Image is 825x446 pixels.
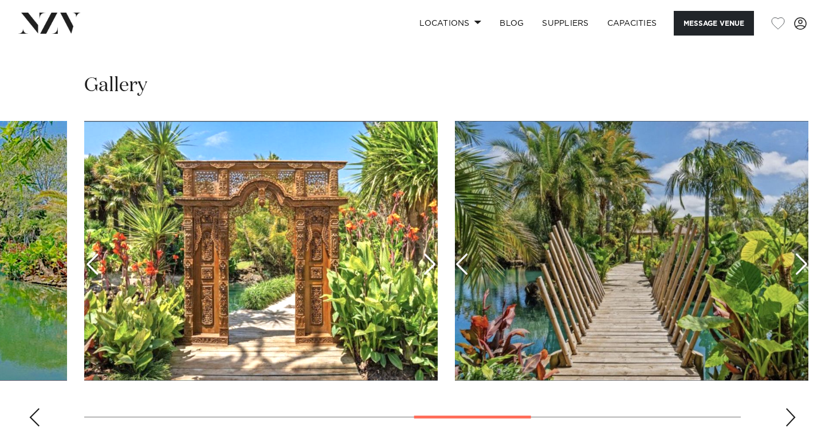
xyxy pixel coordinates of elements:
swiper-slide: 6 / 10 [84,121,438,381]
swiper-slide: 7 / 10 [455,121,808,381]
img: nzv-logo.png [18,13,81,33]
h2: Gallery [84,73,147,99]
a: Capacities [598,11,666,36]
a: SUPPLIERS [533,11,598,36]
button: Message Venue [674,11,754,36]
a: Locations [410,11,490,36]
a: BLOG [490,11,533,36]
